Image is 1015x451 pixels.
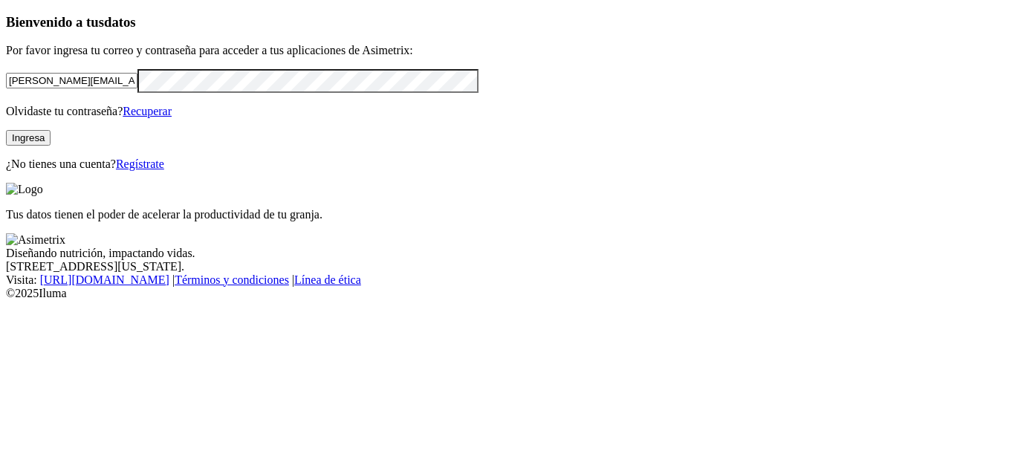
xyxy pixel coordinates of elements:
[6,247,1009,260] div: Diseñando nutrición, impactando vidas.
[6,260,1009,273] div: [STREET_ADDRESS][US_STATE].
[6,233,65,247] img: Asimetrix
[6,273,1009,287] div: Visita : | |
[6,183,43,196] img: Logo
[6,44,1009,57] p: Por favor ingresa tu correo y contraseña para acceder a tus aplicaciones de Asimetrix:
[6,73,137,88] input: Tu correo
[175,273,289,286] a: Términos y condiciones
[294,273,361,286] a: Línea de ética
[116,158,164,170] a: Regístrate
[6,208,1009,221] p: Tus datos tienen el poder de acelerar la productividad de tu granja.
[40,273,169,286] a: [URL][DOMAIN_NAME]
[104,14,136,30] span: datos
[123,105,172,117] a: Recuperar
[6,105,1009,118] p: Olvidaste tu contraseña?
[6,287,1009,300] div: © 2025 Iluma
[6,158,1009,171] p: ¿No tienes una cuenta?
[6,130,51,146] button: Ingresa
[6,14,1009,30] h3: Bienvenido a tus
